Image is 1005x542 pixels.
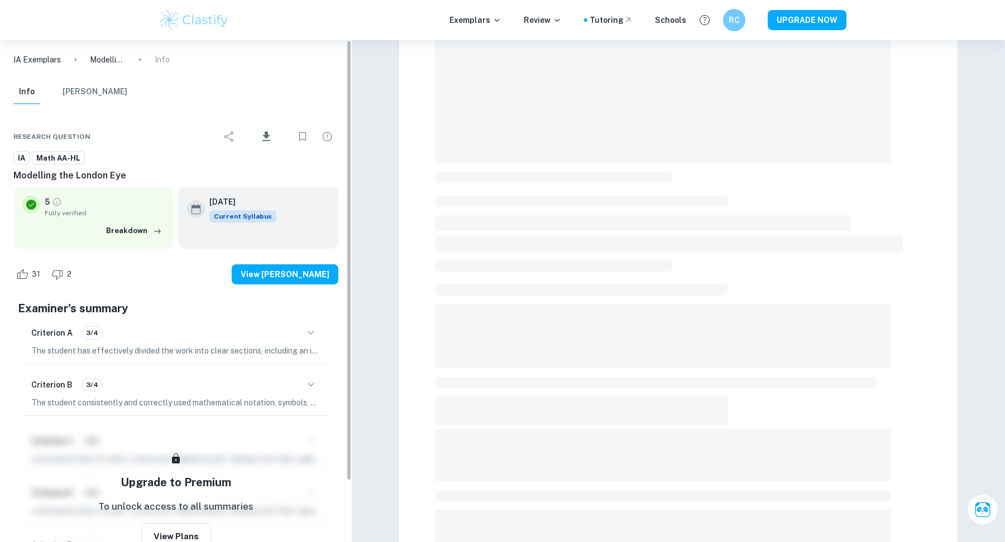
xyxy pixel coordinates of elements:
[18,300,334,317] h5: Examiner's summary
[13,151,30,165] a: IA
[31,396,320,409] p: The student consistently and correctly used mathematical notation, symbols, and terminology throu...
[121,474,231,491] h5: Upgrade to Premium
[967,494,998,525] button: Ask Clai
[524,14,562,26] p: Review
[90,54,126,66] p: Modelling the London Eye
[98,500,253,514] p: To unlock access to all summaries
[45,196,50,208] p: 5
[728,14,741,26] h6: RC
[695,11,714,30] button: Help and Feedback
[218,125,241,148] div: Share
[52,197,62,207] a: Grade fully verified
[103,222,165,239] button: Breakdown
[243,122,289,151] div: Download
[209,210,276,222] div: This exemplar is based on the current syllabus. Feel free to refer to it for inspiration/ideas wh...
[32,153,84,164] span: Math AA-HL
[31,345,320,357] p: The student has effectively divided the work into clear sections, including an introduction, body...
[232,264,338,284] button: View [PERSON_NAME]
[13,80,40,104] button: Info
[768,10,846,30] button: UPGRADE NOW
[655,14,686,26] a: Schools
[13,169,338,182] h6: Modelling the London Eye
[49,265,78,283] div: Dislike
[13,265,46,283] div: Like
[82,380,102,390] span: 3/4
[63,80,127,104] button: [PERSON_NAME]
[159,9,229,31] img: Clastify logo
[31,379,73,391] h6: Criterion B
[449,14,501,26] p: Exemplars
[590,14,633,26] a: Tutoring
[13,132,90,142] span: Research question
[14,153,29,164] span: IA
[26,269,46,280] span: 31
[31,327,73,339] h6: Criterion A
[45,208,165,218] span: Fully verified
[316,125,338,148] div: Report issue
[13,54,61,66] a: IA Exemplars
[32,151,85,165] a: Math AA-HL
[155,54,170,66] p: Info
[291,125,314,148] div: Bookmark
[209,196,267,208] h6: [DATE]
[82,328,102,338] span: 3/4
[61,269,78,280] span: 2
[209,210,276,222] span: Current Syllabus
[723,9,745,31] button: RC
